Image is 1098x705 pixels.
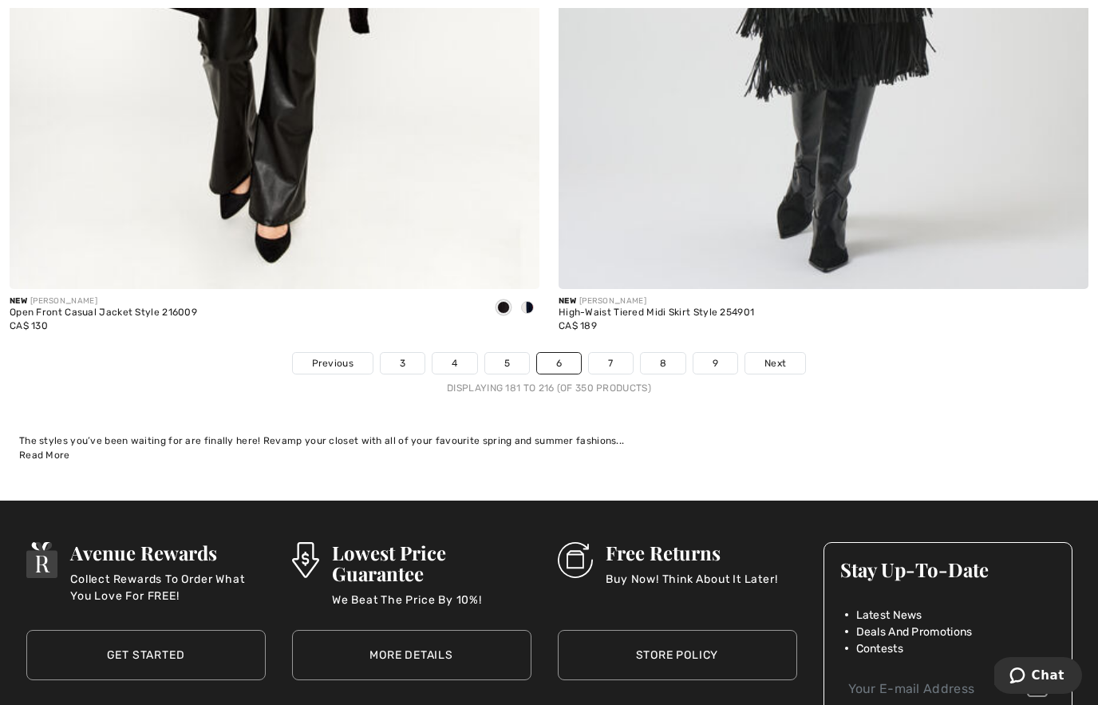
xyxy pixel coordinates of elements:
[432,353,476,374] a: 4
[641,353,685,374] a: 8
[381,353,425,374] a: 3
[745,353,805,374] a: Next
[856,640,903,657] span: Contests
[840,559,1056,580] h3: Stay Up-To-Date
[70,571,265,603] p: Collect Rewards To Order What You Love For FREE!
[558,542,594,578] img: Free Returns
[485,353,529,374] a: 5
[559,296,576,306] span: New
[693,353,737,374] a: 9
[10,296,27,306] span: New
[26,542,58,578] img: Avenue Rewards
[19,450,70,461] span: Read More
[26,630,266,680] a: Get Started
[537,353,581,374] a: 6
[764,356,786,370] span: Next
[856,607,922,624] span: Latest News
[559,307,754,319] div: High-Waist Tiered Midi Skirt Style 254901
[856,624,973,640] span: Deals And Promotions
[293,353,373,374] a: Previous
[559,320,597,331] span: CA$ 189
[559,295,754,307] div: [PERSON_NAME]
[492,295,515,322] div: Black
[589,353,632,374] a: 7
[312,356,353,370] span: Previous
[332,542,531,584] h3: Lowest Price Guarantee
[515,295,539,322] div: Midnight
[292,542,319,578] img: Lowest Price Guarantee
[606,571,777,603] p: Buy Now! Think About It Later!
[10,307,197,319] div: Open Front Casual Jacket Style 216009
[70,542,265,563] h3: Avenue Rewards
[292,630,531,680] a: More Details
[606,542,777,563] h3: Free Returns
[19,434,1079,448] div: The styles you’ve been waiting for are finally here! Revamp your closet with all of your favourit...
[332,592,531,624] p: We Beat The Price By 10%!
[558,630,797,680] a: Store Policy
[10,320,48,331] span: CA$ 130
[994,657,1082,697] iframe: Opens a widget where you can chat to one of our agents
[10,295,197,307] div: [PERSON_NAME]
